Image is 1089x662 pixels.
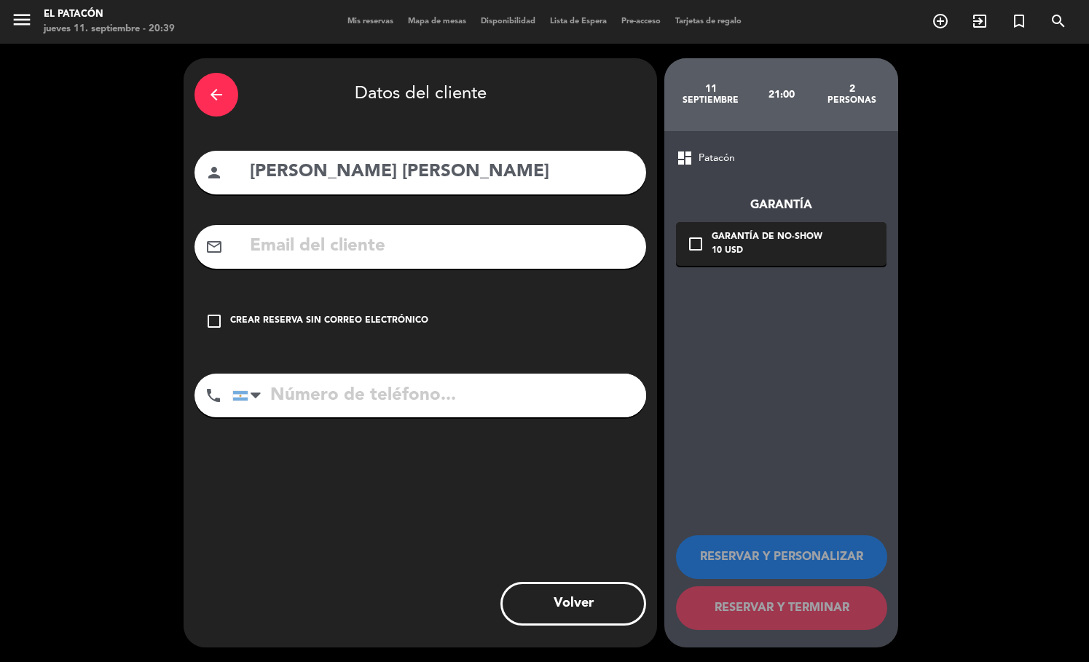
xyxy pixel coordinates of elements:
[208,86,225,103] i: arrow_back
[11,9,33,31] i: menu
[248,157,635,187] input: Nombre del cliente
[1010,12,1028,30] i: turned_in_not
[500,582,646,626] button: Volver
[543,17,614,25] span: Lista de Espera
[194,69,646,120] div: Datos del cliente
[473,17,543,25] span: Disponibilidad
[712,244,822,259] div: 10 USD
[232,374,646,417] input: Número de teléfono...
[687,235,704,253] i: check_box_outline_blank
[205,312,223,330] i: check_box_outline_blank
[971,12,988,30] i: exit_to_app
[1050,12,1067,30] i: search
[676,535,887,579] button: RESERVAR Y PERSONALIZAR
[676,196,886,215] div: Garantía
[676,586,887,630] button: RESERVAR Y TERMINAR
[932,12,949,30] i: add_circle_outline
[340,17,401,25] span: Mis reservas
[675,83,746,95] div: 11
[233,374,267,417] div: Argentina: +54
[614,17,668,25] span: Pre-acceso
[205,238,223,256] i: mail_outline
[205,387,222,404] i: phone
[230,314,428,328] div: Crear reserva sin correo electrónico
[746,69,817,120] div: 21:00
[817,95,887,106] div: personas
[817,83,887,95] div: 2
[699,150,735,167] span: Patacón
[11,9,33,36] button: menu
[675,95,746,106] div: septiembre
[44,7,175,22] div: El Patacón
[676,149,693,167] span: dashboard
[44,22,175,36] div: jueves 11. septiembre - 20:39
[401,17,473,25] span: Mapa de mesas
[248,232,635,261] input: Email del cliente
[668,17,749,25] span: Tarjetas de regalo
[205,164,223,181] i: person
[712,230,822,245] div: Garantía de no-show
